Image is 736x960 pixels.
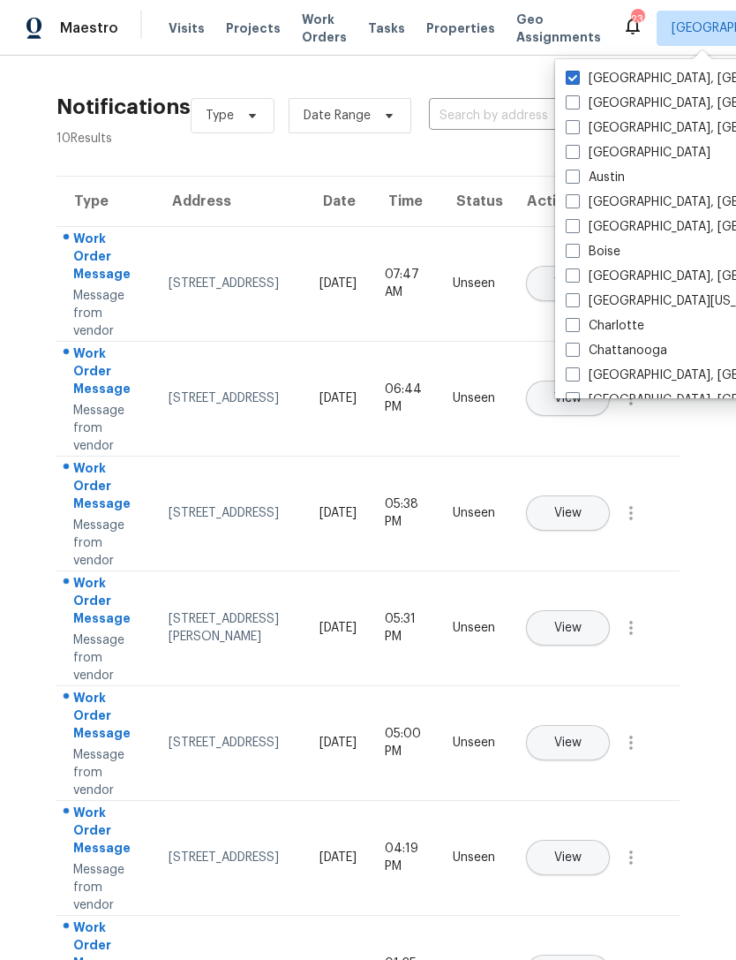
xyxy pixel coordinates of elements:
[554,277,582,291] span: View
[368,22,405,34] span: Tasks
[73,804,140,861] div: Work Order Message
[154,177,305,226] th: Address
[319,389,357,407] div: [DATE]
[385,381,424,416] div: 06:44 PM
[509,177,680,226] th: Actions
[566,317,644,335] label: Charlotte
[169,275,291,292] div: [STREET_ADDRESS]
[554,851,582,865] span: View
[56,98,191,116] h2: Notifications
[526,381,610,416] button: View
[429,102,590,130] input: Search by address
[73,689,140,746] div: Work Order Message
[60,19,118,37] span: Maestro
[566,342,667,359] label: Chattanooga
[426,19,495,37] span: Properties
[453,849,495,866] div: Unseen
[169,849,291,866] div: [STREET_ADDRESS]
[226,19,281,37] span: Projects
[453,504,495,522] div: Unseen
[566,169,625,186] label: Austin
[566,243,620,261] label: Boise
[516,11,601,46] span: Geo Assignments
[554,392,582,405] span: View
[319,275,357,292] div: [DATE]
[305,177,371,226] th: Date
[385,840,424,875] div: 04:19 PM
[526,495,610,531] button: View
[439,177,509,226] th: Status
[385,495,424,531] div: 05:38 PM
[319,504,357,522] div: [DATE]
[319,734,357,752] div: [DATE]
[73,402,140,455] div: Message from vendor
[385,266,424,301] div: 07:47 AM
[73,517,140,570] div: Message from vendor
[566,144,710,162] label: [GEOGRAPHIC_DATA]
[526,840,610,875] button: View
[304,107,371,125] span: Date Range
[73,861,140,914] div: Message from vendor
[73,746,140,799] div: Message from vendor
[73,574,140,631] div: Work Order Message
[526,725,610,760] button: View
[319,619,357,637] div: [DATE]
[631,11,643,28] div: 23
[385,610,424,646] div: 05:31 PM
[56,130,191,147] div: 10 Results
[169,504,291,522] div: [STREET_ADDRESS]
[302,11,347,46] span: Work Orders
[206,107,234,125] span: Type
[73,287,140,340] div: Message from vendor
[526,266,610,301] button: View
[73,631,140,684] div: Message from vendor
[371,177,439,226] th: Time
[73,344,140,402] div: Work Order Message
[319,849,357,866] div: [DATE]
[453,734,495,752] div: Unseen
[73,459,140,517] div: Work Order Message
[526,610,610,646] button: View
[554,737,582,750] span: View
[169,734,291,752] div: [STREET_ADDRESS]
[453,619,495,637] div: Unseen
[554,622,582,635] span: View
[169,389,291,407] div: [STREET_ADDRESS]
[453,389,495,407] div: Unseen
[554,507,582,520] span: View
[385,725,424,760] div: 05:00 PM
[169,19,205,37] span: Visits
[169,610,291,646] div: [STREET_ADDRESS][PERSON_NAME]
[453,275,495,292] div: Unseen
[73,230,140,287] div: Work Order Message
[56,177,154,226] th: Type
